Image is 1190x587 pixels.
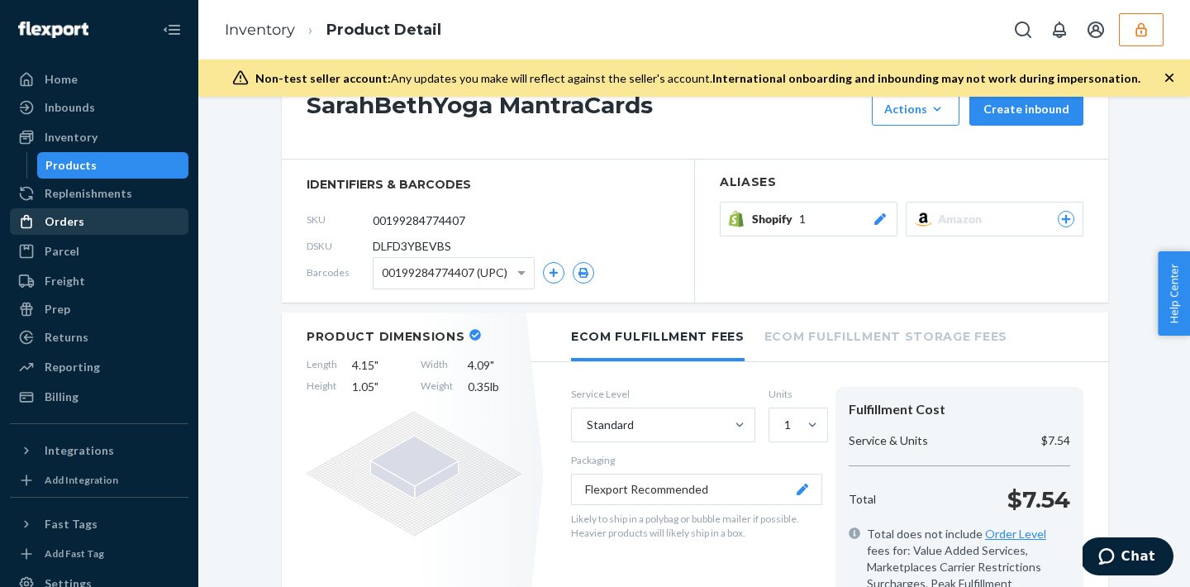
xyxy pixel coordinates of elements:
[326,21,441,39] a: Product Detail
[45,473,118,487] div: Add Integration
[10,124,188,150] a: Inventory
[45,301,70,317] div: Prep
[10,66,188,93] a: Home
[784,417,791,433] div: 1
[374,358,378,372] span: "
[307,93,864,126] h1: SarahBethYoga MantraCards
[1007,483,1070,516] p: $7.54
[752,211,799,227] span: Shopify
[212,6,455,55] ol: breadcrumbs
[45,273,85,289] div: Freight
[373,238,451,255] span: DLFD3YBEVBS
[10,470,188,490] a: Add Integration
[37,152,189,179] a: Products
[490,358,494,372] span: "
[307,212,373,227] span: SKU
[10,208,188,235] a: Orders
[45,389,79,405] div: Billing
[45,157,97,174] div: Products
[18,21,88,38] img: Flexport logo
[1043,13,1076,46] button: Open notifications
[45,99,95,116] div: Inbounds
[255,70,1140,87] div: Any updates you make will reflect against the seller's account.
[571,512,822,540] p: Likely to ship in a polybag or bubble mailer if possible. Heavier products will likely ship in a ...
[1083,537,1173,579] iframe: Opens a widget where you can chat to one of our agents
[10,544,188,564] a: Add Fast Tag
[10,437,188,464] button: Integrations
[468,357,521,374] span: 4.09
[720,202,897,236] button: Shopify1
[307,329,465,344] h2: Product Dimensions
[45,516,98,532] div: Fast Tags
[10,268,188,294] a: Freight
[985,527,1046,541] a: Order Level
[10,94,188,121] a: Inbounds
[799,211,806,227] span: 1
[906,202,1083,236] button: Amazon
[382,259,507,287] span: 00199284774407 (UPC)
[849,432,928,449] p: Service & Units
[10,296,188,322] a: Prep
[307,357,337,374] span: Length
[769,387,822,401] label: Units
[155,13,188,46] button: Close Navigation
[969,93,1083,126] button: Create inbound
[571,474,822,505] button: Flexport Recommended
[352,379,406,395] span: 1.05
[884,101,947,117] div: Actions
[571,313,745,361] li: Ecom Fulfillment Fees
[225,21,295,39] a: Inventory
[307,239,373,253] span: DSKU
[421,357,453,374] span: Width
[307,176,669,193] span: identifiers & barcodes
[421,379,453,395] span: Weight
[45,129,98,146] div: Inventory
[10,384,188,410] a: Billing
[45,71,78,88] div: Home
[10,238,188,265] a: Parcel
[1041,432,1070,449] p: $7.54
[45,213,84,230] div: Orders
[45,185,132,202] div: Replenishments
[571,387,755,401] label: Service Level
[307,265,373,279] span: Barcodes
[571,453,822,467] p: Packaging
[587,417,634,433] div: Standard
[45,359,100,375] div: Reporting
[10,511,188,537] button: Fast Tags
[783,417,784,433] input: 1
[1007,13,1040,46] button: Open Search Box
[872,93,959,126] button: Actions
[938,211,988,227] span: Amazon
[720,176,1083,189] h2: Aliases
[45,546,104,561] div: Add Fast Tag
[764,313,1007,358] li: Ecom Fulfillment Storage Fees
[1158,251,1190,336] button: Help Center
[849,491,876,508] p: Total
[849,400,1070,419] div: Fulfillment Cost
[10,354,188,380] a: Reporting
[45,442,114,459] div: Integrations
[712,71,1140,85] span: International onboarding and inbounding may not work during impersonation.
[10,324,188,351] a: Returns
[585,417,587,433] input: Standard
[307,379,337,395] span: Height
[374,379,378,394] span: "
[352,357,406,374] span: 4.15
[468,379,521,395] span: 0.35 lb
[10,180,188,207] a: Replenishments
[45,243,79,260] div: Parcel
[1079,13,1112,46] button: Open account menu
[255,71,391,85] span: Non-test seller account:
[45,329,88,346] div: Returns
